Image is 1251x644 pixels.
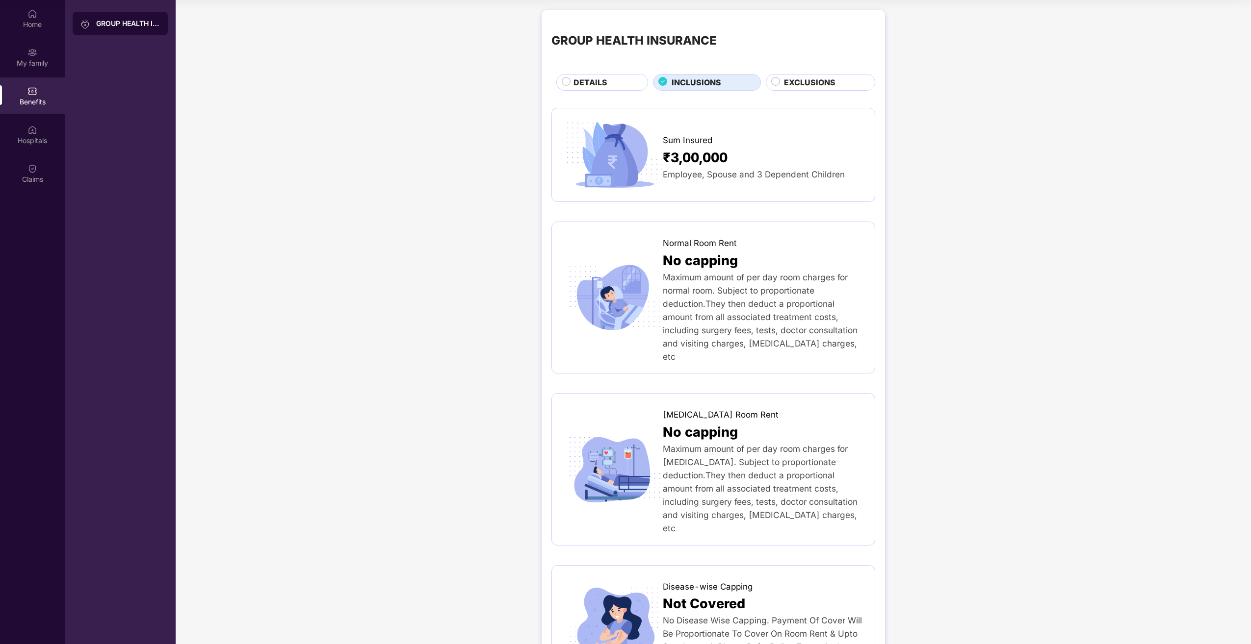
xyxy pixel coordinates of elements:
[663,237,737,250] span: Normal Room Rent
[562,118,668,192] img: icon
[27,125,37,135] img: svg+xml;base64,PHN2ZyBpZD0iSG9zcGl0YWxzIiB4bWxucz0iaHR0cDovL3d3dy53My5vcmcvMjAwMC9zdmciIHdpZHRoPS...
[663,147,728,168] span: ₹3,00,000
[27,164,37,173] img: svg+xml;base64,PHN2ZyBpZD0iQ2xhaW0iIHhtbG5zPSJodHRwOi8vd3d3LnczLm9yZy8yMDAwL3N2ZyIgd2lkdGg9IjIwIi...
[663,134,712,147] span: Sum Insured
[27,48,37,57] img: svg+xml;base64,PHN2ZyB3aWR0aD0iMjAiIGhlaWdodD0iMjAiIHZpZXdCb3g9IjAgMCAyMCAyMCIgZmlsbD0ibm9uZSIgeG...
[27,86,37,96] img: svg+xml;base64,PHN2ZyBpZD0iQmVuZWZpdHMiIHhtbG5zPSJodHRwOi8vd3d3LnczLm9yZy8yMDAwL3N2ZyIgd2lkdGg9Ij...
[663,169,845,179] span: Employee, Spouse and 3 Dependent Children
[27,9,37,19] img: svg+xml;base64,PHN2ZyBpZD0iSG9tZSIgeG1sbnM9Imh0dHA6Ly93d3cudzMub3JnLzIwMDAvc3ZnIiB3aWR0aD0iMjAiIG...
[663,408,779,421] span: [MEDICAL_DATA] Room Rent
[562,432,668,506] img: icon
[663,580,753,594] span: Disease-wise Capping
[663,272,858,362] span: Maximum amount of per day room charges for normal room. Subject to proportionate deduction.They t...
[562,261,668,335] img: icon
[663,250,738,271] span: No capping
[663,421,738,442] span: No capping
[80,19,90,29] img: svg+xml;base64,PHN2ZyB3aWR0aD0iMjAiIGhlaWdodD0iMjAiIHZpZXdCb3g9IjAgMCAyMCAyMCIgZmlsbD0ibm9uZSIgeG...
[573,76,607,89] span: DETAILS
[663,444,858,533] span: Maximum amount of per day room charges for [MEDICAL_DATA]. Subject to proportionate deduction.The...
[551,31,717,50] div: GROUP HEALTH INSURANCE
[784,76,835,89] span: EXCLUSIONS
[96,19,160,28] div: GROUP HEALTH INSURANCE
[663,593,745,614] span: Not Covered
[672,76,721,89] span: INCLUSIONS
